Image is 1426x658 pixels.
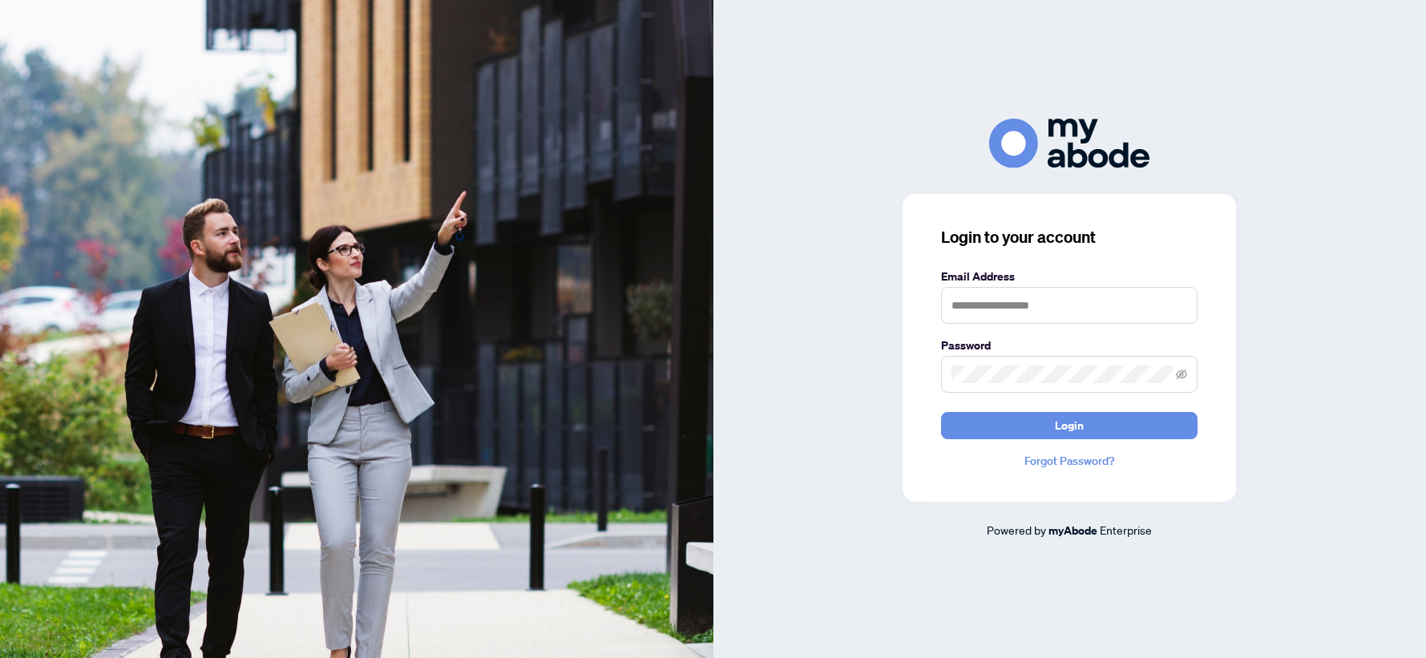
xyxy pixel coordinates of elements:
[1048,522,1097,539] a: myAbode
[941,226,1198,248] h3: Login to your account
[1176,369,1187,380] span: eye-invisible
[941,452,1198,470] a: Forgot Password?
[1100,523,1152,537] span: Enterprise
[941,268,1198,285] label: Email Address
[1055,413,1084,438] span: Login
[941,412,1198,439] button: Login
[989,119,1149,168] img: ma-logo
[941,337,1198,354] label: Password
[987,523,1046,537] span: Powered by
